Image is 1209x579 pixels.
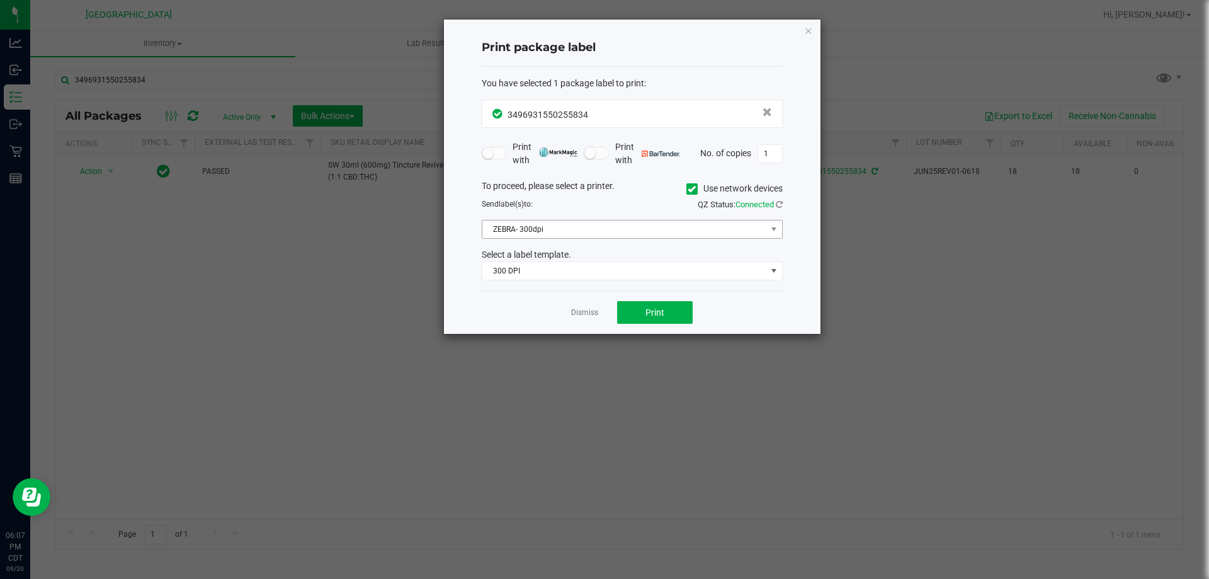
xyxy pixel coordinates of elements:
[492,107,504,120] span: In Sync
[513,140,577,167] span: Print with
[700,147,751,158] span: No. of copies
[698,200,783,209] span: QZ Status:
[472,248,792,261] div: Select a label template.
[617,301,693,324] button: Print
[482,200,533,209] span: Send to:
[642,151,680,157] img: bartender.png
[482,221,766,238] span: ZEBRA- 300dpi
[539,147,577,157] img: mark_magic_cybra.png
[13,478,50,516] iframe: Resource center
[482,78,644,88] span: You have selected 1 package label to print
[508,110,588,120] span: 3496931550255834
[482,40,783,56] h4: Print package label
[645,307,664,318] span: Print
[482,262,766,280] span: 300 DPI
[472,180,792,198] div: To proceed, please select a printer.
[615,140,680,167] span: Print with
[571,307,598,318] a: Dismiss
[499,200,524,209] span: label(s)
[686,182,783,195] label: Use network devices
[735,200,774,209] span: Connected
[482,77,783,90] div: :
